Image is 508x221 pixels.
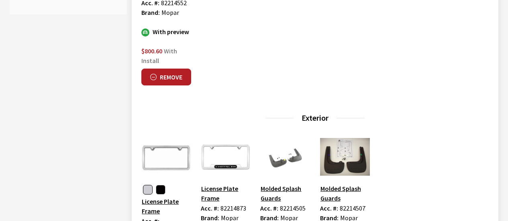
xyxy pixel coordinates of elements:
span: $800.60 [141,47,162,55]
img: Image for License Plate Frame [201,137,251,177]
label: Acc. #: [320,203,338,213]
button: Satin Black [156,185,165,195]
div: With preview [141,27,191,36]
label: Brand: [141,8,160,17]
button: Molded Splash Guards [260,183,310,203]
img: Image for License Plate Frame [141,137,191,177]
button: License Plate Frame [201,183,251,203]
span: 82214507 [340,204,365,212]
span: Mopar [161,8,179,16]
button: License Plate Frame [141,196,191,216]
img: Image for Molded Splash Guards [260,137,310,177]
button: Molded Splash Guards [320,183,370,203]
img: Image for Molded Splash Guards [320,137,370,177]
span: 82214505 [280,204,306,212]
button: Remove [141,69,191,85]
span: 82214873 [220,204,246,212]
h3: Exterior [141,112,489,124]
label: Acc. #: [260,203,278,213]
button: Polished [143,185,153,195]
label: Acc. #: [201,203,219,213]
